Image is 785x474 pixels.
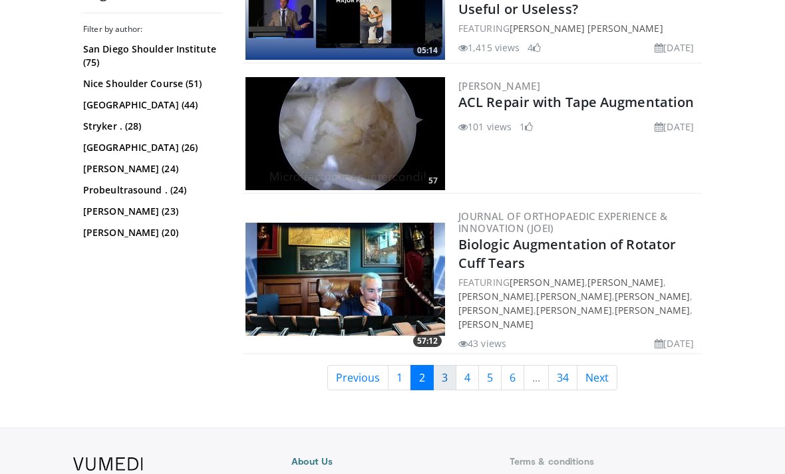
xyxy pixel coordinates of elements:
li: [DATE] [655,41,694,55]
a: 1 [388,366,411,391]
a: [PERSON_NAME] (23) [83,205,220,219]
a: ACL Repair with Tape Augmentation [458,94,694,112]
a: [PERSON_NAME] [PERSON_NAME] [510,23,663,35]
a: 4 [456,366,479,391]
span: 57:12 [413,336,442,348]
a: [PERSON_NAME] [510,277,585,289]
a: 57 [245,78,445,191]
a: 5 [478,366,502,391]
li: 1 [520,120,533,134]
img: VuMedi Logo [73,458,143,471]
a: [PERSON_NAME] [458,318,534,331]
h3: Filter by author: [83,25,223,35]
a: Terms & conditions [510,455,712,469]
a: Biologic Augmentation of Rotator Cuff Tears [458,236,676,273]
a: 57:12 [245,223,445,336]
div: FEATURING [458,22,699,36]
a: [PERSON_NAME] [536,304,611,317]
a: [PERSON_NAME] [615,304,690,317]
a: Stryker . (28) [83,120,220,134]
a: 3 [433,366,456,391]
a: 6 [501,366,524,391]
a: Next [577,366,617,391]
a: 2 [410,366,434,391]
span: 05:14 [413,45,442,57]
li: 43 views [458,337,506,351]
a: San Diego Shoulder Institute (75) [83,43,220,70]
img: d4eaeb1b-a37a-4109-996a-d7cfd6996c58.300x170_q85_crop-smart_upscale.jpg [245,78,445,191]
span: 57 [424,176,442,187]
a: [PERSON_NAME] [536,291,611,303]
a: [PERSON_NAME] [458,291,534,303]
li: 1,415 views [458,41,520,55]
a: [PERSON_NAME] [587,277,663,289]
img: da717750-545b-46ad-b187-4c82859cf58b.300x170_q85_crop-smart_upscale.jpg [245,223,445,336]
li: [DATE] [655,120,694,134]
li: 4 [528,41,541,55]
div: FEATURING , , , , , , , , [458,276,699,332]
a: Nice Shoulder Course (51) [83,78,220,91]
nav: Search results pages [243,366,702,391]
a: About Us [291,455,494,469]
a: [GEOGRAPHIC_DATA] (26) [83,142,220,155]
a: 34 [548,366,577,391]
a: Probeultrasound . (24) [83,184,220,197]
a: [PERSON_NAME] (24) [83,163,220,176]
a: [PERSON_NAME] [458,80,540,93]
a: [GEOGRAPHIC_DATA] (44) [83,99,220,112]
li: [DATE] [655,337,694,351]
a: [PERSON_NAME] [458,304,534,317]
a: Previous [327,366,389,391]
a: [PERSON_NAME] [615,291,690,303]
a: Journal of Orthopaedic Experience & Innovation (JOEI) [458,210,667,235]
a: [PERSON_NAME] (20) [83,227,220,240]
li: 101 views [458,120,512,134]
